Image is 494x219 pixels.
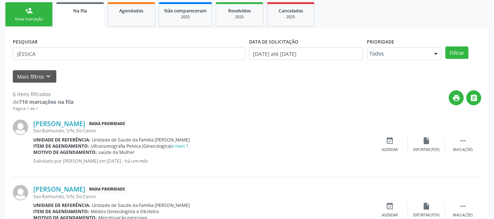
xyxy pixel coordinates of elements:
[33,202,90,208] b: Unidade de referência:
[33,137,90,143] b: Unidade de referência:
[422,137,430,145] i: insert_drive_file
[91,143,189,149] span: Ultrassonografia Pelvica (Ginecologica)
[249,48,363,60] input: Selecione um intervalo
[98,149,135,155] span: saúde da Mulher
[25,7,33,15] div: person_add
[13,106,73,112] div: Página 1 de 1
[386,137,394,145] i: event_available
[164,14,207,20] div: 2025
[445,46,468,59] button: Filtrar
[466,90,481,105] button: 
[119,8,143,14] span: Agendados
[88,185,127,193] span: Baixa Prioridade
[44,72,52,80] i: keyboard_arrow_down
[449,90,464,105] button: print
[33,149,97,155] b: Motivo de agendamento:
[272,14,309,20] div: 2025
[33,120,85,128] a: [PERSON_NAME]
[33,158,372,164] p: Solicitado por [PERSON_NAME] em [DATE] - há um mês
[171,143,189,149] a: e mais 1
[228,8,251,14] span: Resolvidos
[13,90,73,98] div: 6 itens filtrados
[13,48,245,60] input: Nome, CNS
[459,202,467,210] i: 
[19,98,73,105] strong: 710 marcações na fila
[33,185,85,193] a: [PERSON_NAME]
[382,213,398,218] div: Agendar
[33,193,372,200] div: Sao Raimundo, S/N, Do Carno
[91,208,159,215] span: Médico Ginecologista e Obstetra
[33,208,89,215] b: Item de agendamento:
[369,50,427,57] span: Todos
[453,147,473,152] div: Mais ações
[92,202,190,208] span: Unidade de Saude da Familia [PERSON_NAME]
[13,98,73,106] div: de
[422,202,430,210] i: insert_drive_file
[13,70,56,83] button: Mais filtroskeyboard_arrow_down
[386,202,394,210] i: event_available
[11,16,47,22] div: Nova marcação
[92,137,190,143] span: Unidade de Saude da Familia [PERSON_NAME]
[470,94,478,102] i: 
[33,128,372,134] div: Sao Raimundo, S/N, Do Carno
[13,36,38,48] label: PESQUISAR
[221,14,258,20] div: 2025
[13,185,28,200] img: img
[367,36,394,48] label: Prioridade
[164,8,207,14] span: Não compareceram
[413,213,440,218] div: Exportar (PDF)
[13,120,28,135] img: img
[382,147,398,152] div: Agendar
[33,143,89,149] b: Item de agendamento:
[459,137,467,145] i: 
[88,120,127,128] span: Baixa Prioridade
[413,147,440,152] div: Exportar (PDF)
[73,8,87,14] span: Na fila
[279,8,303,14] span: Cancelados
[249,36,298,48] label: DATA DE SOLICITAÇÃO
[452,94,460,102] i: print
[453,213,473,218] div: Mais ações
